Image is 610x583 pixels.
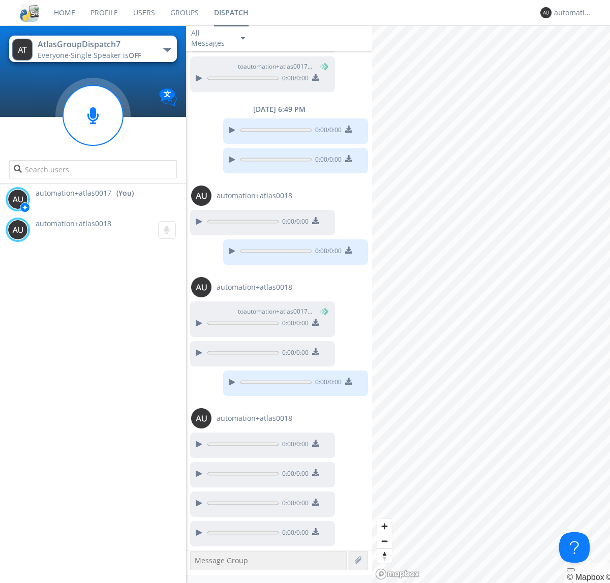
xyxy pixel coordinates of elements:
[8,220,28,240] img: 373638.png
[186,104,372,114] div: [DATE] 6:49 PM
[279,319,309,330] span: 0:00 / 0:00
[20,4,39,22] img: cddb5a64eb264b2086981ab96f4c1ba7
[279,440,309,451] span: 0:00 / 0:00
[345,126,352,133] img: download media button
[345,378,352,385] img: download media button
[377,548,392,563] button: Reset bearing to north
[279,217,309,228] span: 0:00 / 0:00
[191,186,211,206] img: 373638.png
[312,528,319,535] img: download media button
[540,7,552,18] img: 373638.png
[312,440,319,447] img: download media button
[312,348,319,355] img: download media button
[241,37,245,40] img: caret-down-sm.svg
[312,378,342,389] span: 0:00 / 0:00
[12,39,33,60] img: 373638.png
[36,219,111,228] span: automation+atlas0018
[279,348,309,359] span: 0:00 / 0:00
[313,62,328,71] span: (You)
[191,28,232,48] div: All Messages
[312,499,319,506] img: download media button
[312,74,319,81] img: download media button
[191,277,211,297] img: 373638.png
[312,126,342,137] span: 0:00 / 0:00
[567,568,575,571] button: Toggle attribution
[567,573,604,581] a: Mapbox
[312,155,342,166] span: 0:00 / 0:00
[9,160,176,178] input: Search users
[279,74,309,85] span: 0:00 / 0:00
[8,189,28,209] img: 373638.png
[238,307,314,316] span: to automation+atlas0017
[238,62,314,71] span: to automation+atlas0017
[559,532,590,563] iframe: Toggle Customer Support
[312,319,319,326] img: download media button
[312,217,319,224] img: download media button
[36,188,111,198] span: automation+atlas0017
[313,307,328,316] span: (You)
[375,568,420,580] a: Mapbox logo
[279,499,309,510] span: 0:00 / 0:00
[159,88,177,106] img: Translation enabled
[345,155,352,162] img: download media button
[377,534,392,548] button: Zoom out
[9,36,176,62] button: AtlasGroupDispatch7Everyone·Single Speaker isOFF
[38,39,152,50] div: AtlasGroupDispatch7
[345,247,352,254] img: download media button
[116,188,134,198] div: (You)
[312,469,319,476] img: download media button
[129,50,141,60] span: OFF
[71,50,141,60] span: Single Speaker is
[279,528,309,539] span: 0:00 / 0:00
[217,282,292,292] span: automation+atlas0018
[217,191,292,201] span: automation+atlas0018
[312,247,342,258] span: 0:00 / 0:00
[38,50,152,60] div: Everyone ·
[217,413,292,423] span: automation+atlas0018
[191,408,211,428] img: 373638.png
[279,469,309,480] span: 0:00 / 0:00
[554,8,592,18] div: automation+atlas0017
[377,519,392,534] button: Zoom in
